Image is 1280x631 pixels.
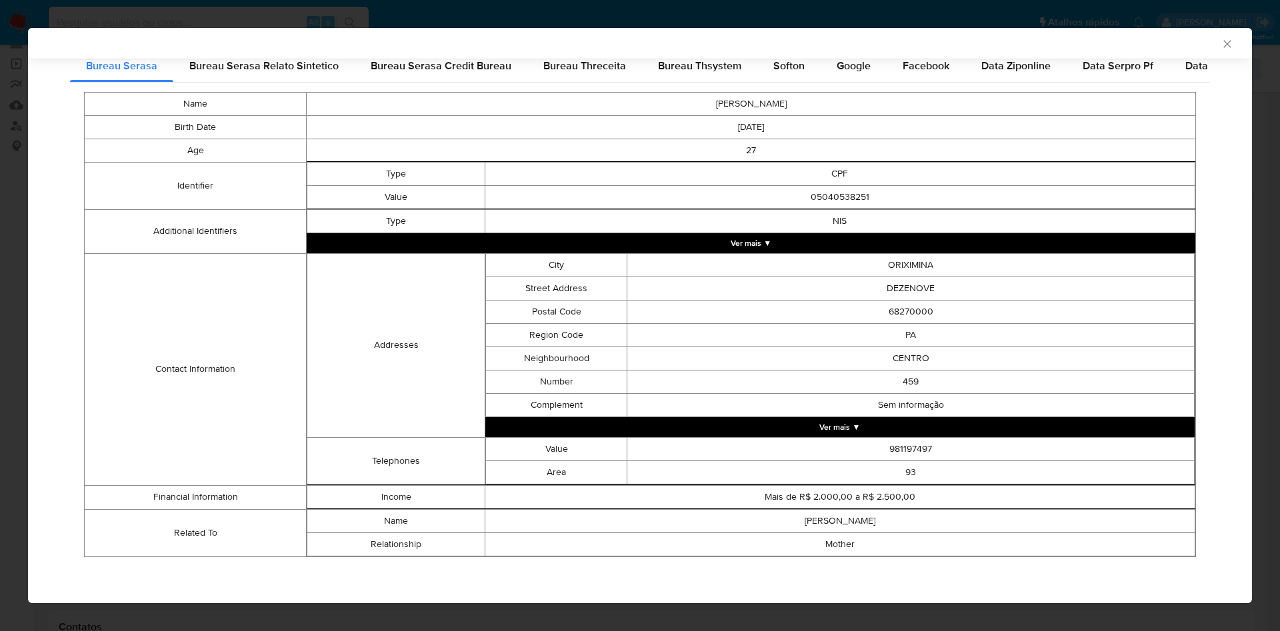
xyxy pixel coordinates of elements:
[485,323,627,346] td: Region Code
[70,50,1210,82] div: Detailed external info
[658,58,741,73] span: Bureau Thsystem
[485,300,627,323] td: Postal Code
[485,277,627,300] td: Street Address
[485,437,627,460] td: Value
[627,393,1195,416] td: Sem informação
[85,253,307,485] td: Contact Information
[903,58,949,73] span: Facebook
[485,532,1195,556] td: Mother
[371,58,511,73] span: Bureau Serasa Credit Bureau
[28,28,1252,603] div: closure-recommendation-modal
[627,460,1195,484] td: 93
[307,185,485,209] td: Value
[485,162,1195,185] td: CPF
[307,532,485,556] td: Relationship
[485,460,627,484] td: Area
[85,162,307,209] td: Identifier
[307,162,485,185] td: Type
[627,370,1195,393] td: 459
[543,58,626,73] span: Bureau Threceita
[627,300,1195,323] td: 68270000
[307,437,485,484] td: Telephones
[307,92,1196,115] td: [PERSON_NAME]
[85,485,307,509] td: Financial Information
[627,253,1195,277] td: ORIXIMINA
[85,92,307,115] td: Name
[307,139,1196,162] td: 27
[1185,58,1255,73] span: Data Serpro Pj
[773,58,805,73] span: Softon
[485,393,627,416] td: Complement
[485,209,1195,233] td: NIS
[85,509,307,556] td: Related To
[85,139,307,162] td: Age
[981,58,1051,73] span: Data Ziponline
[307,509,485,532] td: Name
[485,509,1195,532] td: [PERSON_NAME]
[85,209,307,253] td: Additional Identifiers
[485,346,627,370] td: Neighbourhood
[627,323,1195,346] td: PA
[307,233,1195,253] button: Expand array
[189,58,339,73] span: Bureau Serasa Relato Sintetico
[627,277,1195,300] td: DEZENOVE
[307,253,485,437] td: Addresses
[307,209,485,233] td: Type
[307,115,1196,139] td: [DATE]
[837,58,871,73] span: Google
[627,437,1195,460] td: 981197497
[307,485,485,508] td: Income
[485,485,1195,508] td: Mais de R$ 2.000,00 a R$ 2.500,00
[485,185,1195,209] td: 05040538251
[85,115,307,139] td: Birth Date
[485,417,1195,437] button: Expand array
[1221,37,1233,49] button: Fechar a janela
[627,346,1195,370] td: CENTRO
[86,58,157,73] span: Bureau Serasa
[485,370,627,393] td: Number
[1083,58,1153,73] span: Data Serpro Pf
[485,253,627,277] td: City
